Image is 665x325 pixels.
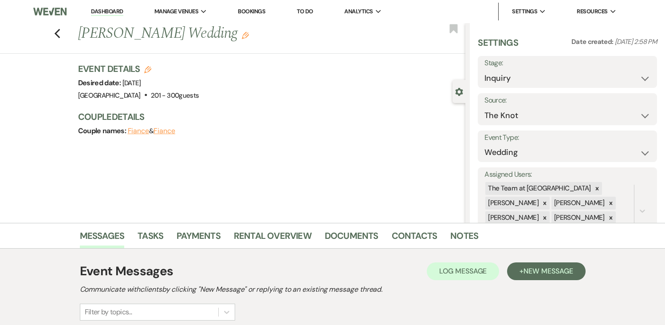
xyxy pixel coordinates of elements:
[484,57,650,70] label: Stage:
[78,63,199,75] h3: Event Details
[484,168,650,181] label: Assigned Users:
[234,229,311,248] a: Rental Overview
[484,94,650,107] label: Source:
[325,229,378,248] a: Documents
[523,266,573,276] span: New Message
[344,7,373,16] span: Analytics
[484,131,650,144] label: Event Type:
[154,7,198,16] span: Manage Venues
[78,78,122,87] span: Desired date:
[551,211,606,224] div: [PERSON_NAME]
[478,36,518,56] h3: Settings
[91,8,123,16] a: Dashboard
[297,8,313,15] a: To Do
[427,262,499,280] button: Log Message
[151,91,199,100] span: 201 - 300 guests
[78,126,128,135] span: Couple names:
[78,23,385,44] h1: [PERSON_NAME] Wedding
[485,182,592,195] div: The Team at [GEOGRAPHIC_DATA]
[439,266,487,276] span: Log Message
[485,197,540,210] div: [PERSON_NAME]
[577,7,607,16] span: Resources
[238,8,265,15] a: Bookings
[455,87,463,95] button: Close lead details
[80,229,125,248] a: Messages
[507,262,585,280] button: +New Message
[153,127,175,135] button: Fiance
[80,262,173,281] h1: Event Messages
[551,197,606,210] div: [PERSON_NAME]
[615,37,657,46] span: [DATE] 2:58 PM
[122,79,141,87] span: [DATE]
[78,91,141,100] span: [GEOGRAPHIC_DATA]
[128,127,150,135] button: Fiance
[78,111,457,123] h3: Couple Details
[80,284,586,295] h2: Communicate with clients by clicking "New Message" or replying to an existing message thread.
[485,211,540,224] div: [PERSON_NAME]
[512,7,537,16] span: Settings
[128,127,175,135] span: &
[392,229,437,248] a: Contacts
[450,229,478,248] a: Notes
[85,307,132,317] div: Filter by topics...
[571,37,615,46] span: Date created:
[33,2,67,21] img: Weven Logo
[138,229,163,248] a: Tasks
[242,31,249,39] button: Edit
[177,229,220,248] a: Payments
